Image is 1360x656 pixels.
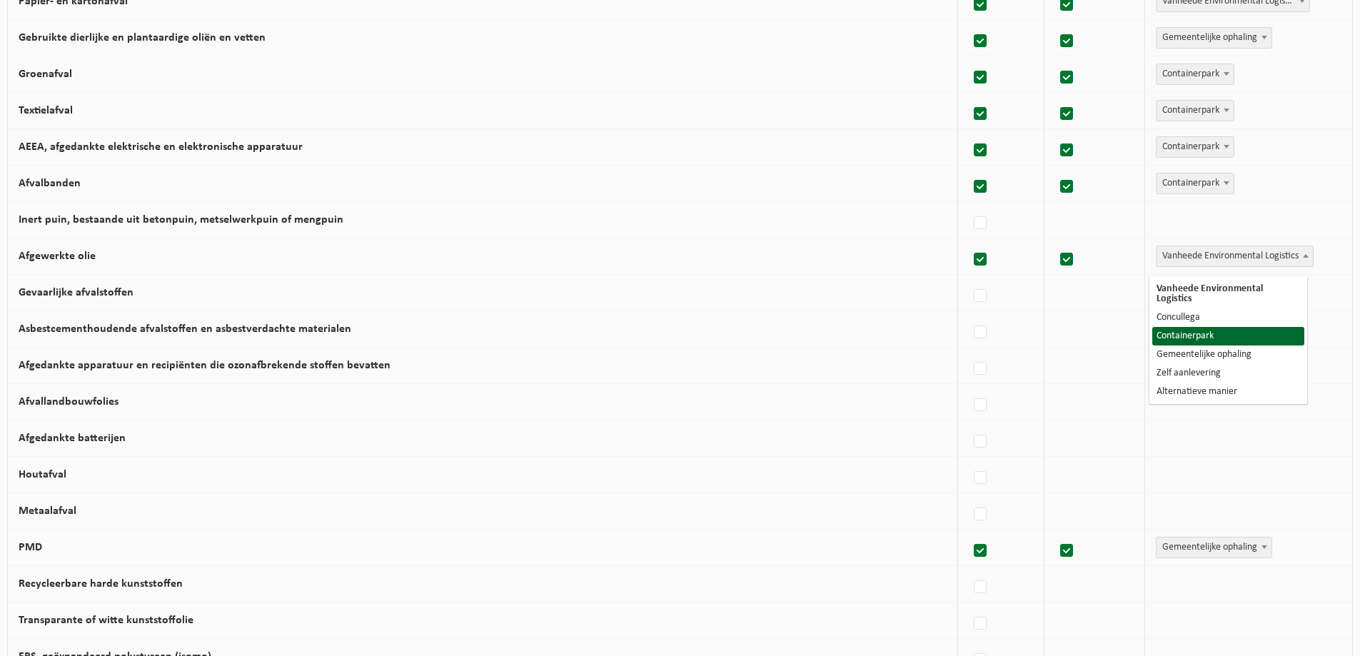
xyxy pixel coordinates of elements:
span: Vanheede Environmental Logistics [1156,246,1314,267]
label: Transparante of witte kunststoffolie [19,615,193,626]
span: Containerpark [1156,64,1234,85]
span: Containerpark [1157,173,1234,193]
li: Alternatieve manier [1152,383,1304,401]
label: PMD [19,542,42,553]
span: Gemeentelijke ophaling [1156,537,1272,558]
li: Concullega [1152,308,1304,327]
label: Afvalbanden [19,178,81,189]
label: Gebruikte dierlijke en plantaardige oliën en vetten [19,32,266,44]
label: Gevaarlijke afvalstoffen [19,287,134,298]
span: Gemeentelijke ophaling [1157,538,1271,557]
li: Zelf aanlevering [1152,364,1304,383]
li: Containerpark [1152,327,1304,345]
span: Containerpark [1156,100,1234,121]
label: Afgedankte apparatuur en recipiënten die ozonafbrekende stoffen bevatten [19,360,391,371]
label: Groenafval [19,69,72,80]
span: Gemeentelijke ophaling [1157,28,1271,48]
label: Afvallandbouwfolies [19,396,119,408]
label: AEEA, afgedankte elektrische en elektronische apparatuur [19,141,303,153]
label: Houtafval [19,469,66,480]
li: Vanheede Environmental Logistics [1152,280,1304,308]
label: Afgedankte batterijen [19,433,126,444]
span: Gemeentelijke ophaling [1156,27,1272,49]
span: Containerpark [1156,173,1234,194]
label: Metaalafval [19,505,76,517]
label: Textielafval [19,105,73,116]
label: Inert puin, bestaande uit betonpuin, metselwerkpuin of mengpuin [19,214,343,226]
label: Recycleerbare harde kunststoffen [19,578,183,590]
span: Containerpark [1157,137,1234,157]
span: Vanheede Environmental Logistics [1157,246,1313,266]
span: Containerpark [1157,64,1234,84]
label: Afgewerkte olie [19,251,96,262]
span: Containerpark [1156,136,1234,158]
span: Containerpark [1157,101,1234,121]
label: Asbestcementhoudende afvalstoffen en asbestverdachte materialen [19,323,351,335]
li: Gemeentelijke ophaling [1152,345,1304,364]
